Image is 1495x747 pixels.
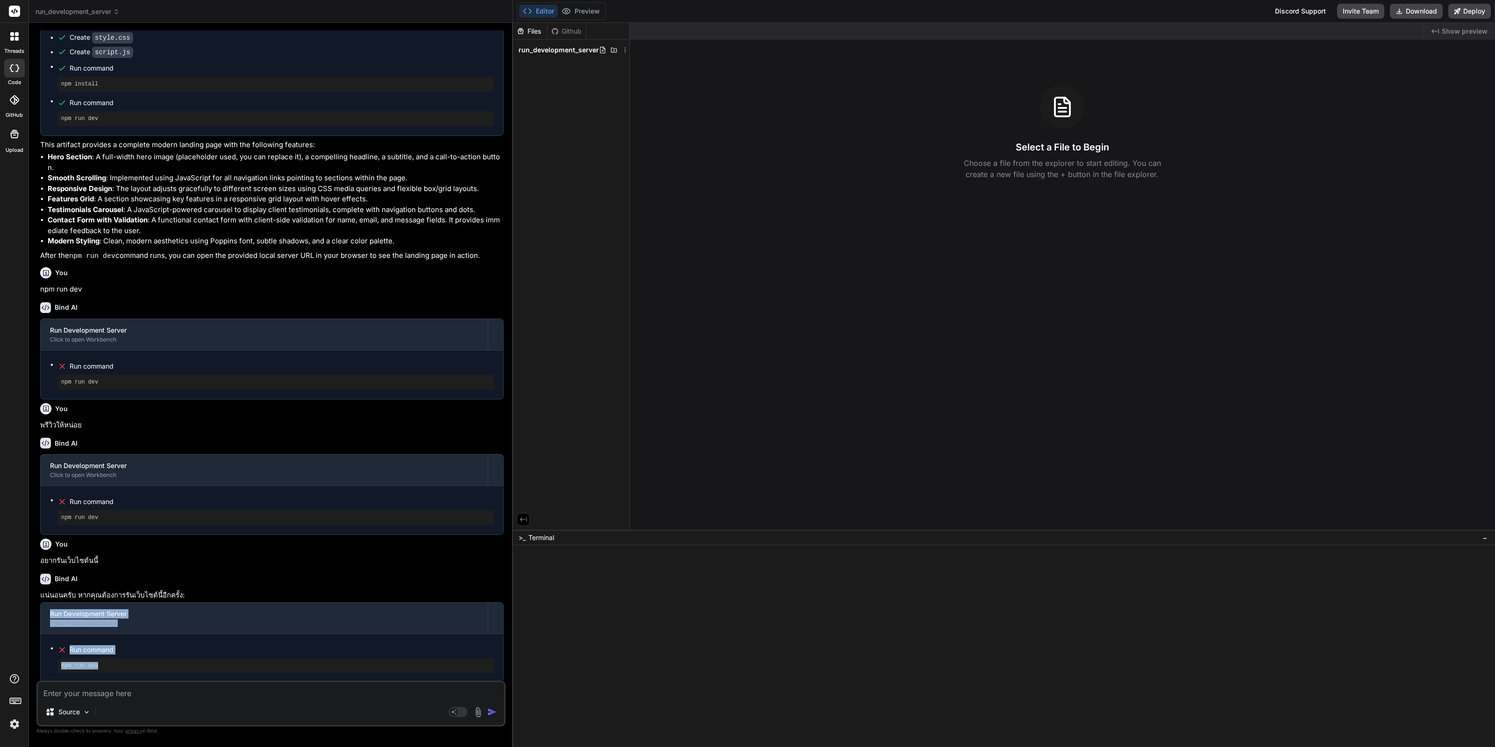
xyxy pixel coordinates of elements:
[83,708,91,716] img: Pick Models
[61,115,490,122] pre: npm run dev
[528,533,554,542] span: Terminal
[4,47,24,55] label: threads
[61,378,490,386] pre: npm run dev
[548,27,586,36] div: Github
[70,497,494,506] span: Run command
[513,27,547,36] div: Files
[61,514,490,521] pre: npm run dev
[48,184,112,193] strong: Responsive Design
[48,236,504,247] li: : Clean, modern aesthetics using Poppins font, subtle shadows, and a clear color palette.
[1390,4,1443,19] button: Download
[1016,141,1109,154] h3: Select a File to Begin
[487,707,497,717] img: icon
[50,471,478,479] div: Click to open Workbench
[958,157,1167,180] p: Choose a file from the explorer to start editing. You can create a new file using the + button in...
[36,726,505,735] p: Always double-check its answers. Your in Bind
[8,78,21,86] label: code
[41,319,488,350] button: Run Development ServerClick to open Workbench
[40,420,504,431] p: พรีวิวให้หน่อย
[48,236,100,245] strong: Modern Styling
[50,336,478,343] div: Click to open Workbench
[70,98,494,107] span: Run command
[48,194,504,205] li: : A section showcasing key features in a responsive grid layout with hover effects.
[69,252,115,260] code: npm run dev
[55,303,78,312] h6: Bind AI
[40,555,504,566] p: อยากรันเว็บไซต์นนี้
[48,152,92,161] strong: Hero Section
[61,662,490,669] pre: npm run dev
[48,215,504,236] li: : A functional contact form with client-side validation for name, email, and message fields. It p...
[41,603,488,633] button: Run Development ServerClick to open Workbench
[125,728,142,733] span: privacy
[1442,27,1488,36] span: Show preview
[61,80,490,88] pre: npm install
[70,64,494,73] span: Run command
[36,7,120,16] span: run_development_server
[1269,4,1331,19] div: Discord Support
[48,152,504,173] li: : A full-width hero image (placeholder used, you can replace it), a compelling headline, a subtit...
[40,140,504,150] p: This artifact provides a complete modern landing page with the following features:
[50,619,478,627] div: Click to open Workbench
[6,111,23,119] label: GitHub
[40,250,504,262] p: After the command runs, you can open the provided local server URL in your browser to see the lan...
[92,32,133,43] code: style.css
[70,645,494,655] span: Run command
[6,146,23,154] label: Upload
[40,284,504,295] p: npm run dev
[48,184,504,194] li: : The layout adjusts gracefully to different screen sizes using CSS media queries and flexible bo...
[55,540,68,549] h6: You
[48,173,504,184] li: : Implemented using JavaScript for all navigation links pointing to sections within the page.
[519,533,526,542] span: >_
[519,5,558,18] button: Editor
[55,574,78,583] h6: Bind AI
[473,707,484,718] img: attachment
[41,455,488,485] button: Run Development ServerClick to open Workbench
[50,326,478,335] div: Run Development Server
[48,205,504,215] li: : A JavaScript-powered carousel to display client testimonials, complete with navigation buttons ...
[48,194,94,203] strong: Features Grid
[1337,4,1384,19] button: Invite Team
[558,5,604,18] button: Preview
[70,362,494,371] span: Run command
[1481,530,1489,545] button: −
[519,45,599,55] span: run_development_server
[92,47,133,58] code: script.js
[48,205,123,214] strong: Testimonials Carousel
[55,439,78,448] h6: Bind AI
[70,47,133,57] div: Create
[55,268,68,277] h6: You
[40,590,504,601] p: แน่นอนครับ หากคุณต้องการรันเว็บไซต์นี้อีกครั้ง:
[7,716,22,732] img: settings
[70,33,133,43] div: Create
[48,215,148,224] strong: Contact Form with Validation
[1482,533,1488,542] span: −
[48,173,106,182] strong: Smooth Scrolling
[50,609,478,619] div: Run Development Server
[55,404,68,413] h6: You
[50,461,478,470] div: Run Development Server
[58,707,80,717] p: Source
[1448,4,1491,19] button: Deploy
